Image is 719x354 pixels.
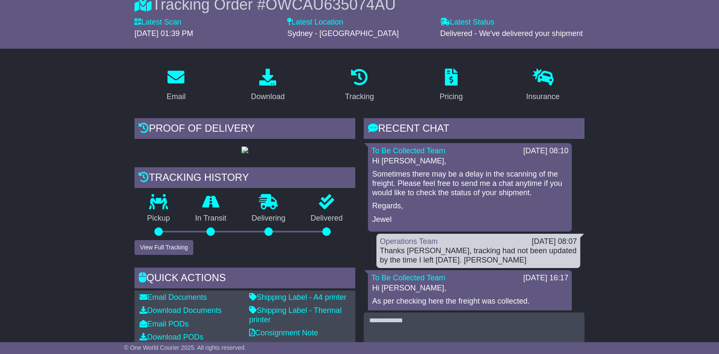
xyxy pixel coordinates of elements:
[340,66,379,105] a: Tracking
[371,147,445,155] a: To Be Collected Team
[526,91,560,102] div: Insurance
[372,202,568,211] p: Regards,
[287,18,343,27] label: Latest Location
[372,297,568,306] p: As per checking here the freight was collected.
[380,237,438,246] a: Operations Team
[372,170,568,197] p: Sometimes there may be a delay in the scanning of the freight. Please feel free to send me a chat...
[249,293,346,301] a: Shipping Label - A4 printer
[140,333,203,341] a: Download PODs
[372,215,568,224] p: Jewel
[523,147,568,156] div: [DATE] 08:10
[239,214,298,223] p: Delivering
[241,147,248,153] img: GetPodImage
[364,118,585,141] div: RECENT CHAT
[521,66,565,105] a: Insurance
[249,329,318,337] a: Consignment Note
[371,274,445,282] a: To Be Collected Team
[249,306,342,324] a: Shipping Label - Thermal printer
[251,91,285,102] div: Download
[140,293,207,301] a: Email Documents
[439,91,463,102] div: Pricing
[140,306,222,315] a: Download Documents
[134,29,193,38] span: [DATE] 01:39 PM
[134,240,193,255] button: View Full Tracking
[134,214,183,223] p: Pickup
[372,310,568,329] p: Regards, Jewel
[245,66,290,105] a: Download
[434,66,468,105] a: Pricing
[372,157,568,166] p: Hi [PERSON_NAME],
[134,18,181,27] label: Latest Scan
[440,29,583,38] span: Delivered - We've delivered your shipment
[134,118,355,141] div: Proof of Delivery
[183,214,239,223] p: In Transit
[287,29,398,38] span: Sydney - [GEOGRAPHIC_DATA]
[380,246,577,265] div: Thanks [PERSON_NAME], tracking had not been updated by the time I left [DATE]. [PERSON_NAME]
[345,91,374,102] div: Tracking
[124,344,246,351] span: © One World Courier 2025. All rights reserved.
[140,320,189,328] a: Email PODs
[167,91,186,102] div: Email
[298,214,356,223] p: Delivered
[134,167,355,190] div: Tracking history
[523,274,568,283] div: [DATE] 16:17
[532,237,577,246] div: [DATE] 08:07
[372,284,568,293] p: Hi [PERSON_NAME],
[134,268,355,290] div: Quick Actions
[161,66,191,105] a: Email
[440,18,494,27] label: Latest Status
